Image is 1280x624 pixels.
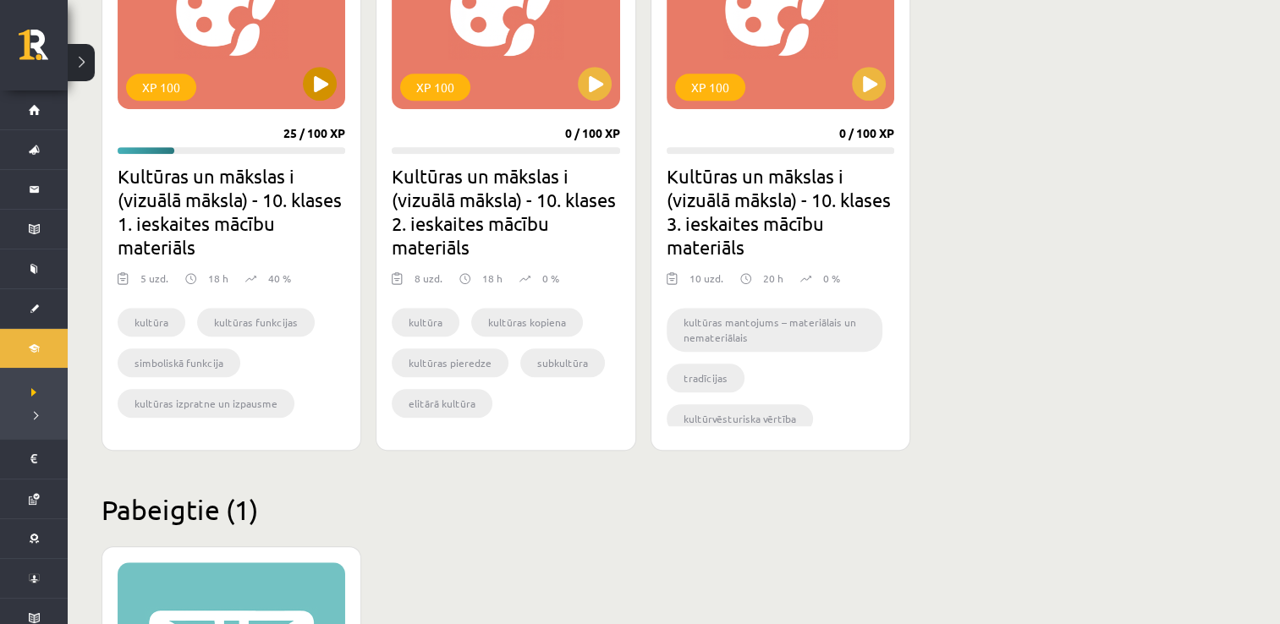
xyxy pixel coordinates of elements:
p: 20 h [763,271,783,286]
h2: Kultūras un mākslas i (vizuālā māksla) - 10. klases 2. ieskaites mācību materiāls [392,164,619,259]
li: subkultūra [520,348,605,377]
li: kultūrvēsturiska vērtība [667,404,813,433]
h2: Pabeigtie (1) [102,493,1184,526]
div: 8 uzd. [415,271,442,296]
li: kultūras funkcijas [197,308,315,337]
p: 0 % [542,271,559,286]
li: kultūras mantojums – materiālais un nemateriālais [667,308,882,352]
div: XP 100 [675,74,745,101]
div: 10 uzd. [689,271,723,296]
li: elitārā kultūra [392,389,492,418]
li: kultūras kopiena [471,308,583,337]
p: 0 % [823,271,840,286]
h2: Kultūras un mākslas i (vizuālā māksla) - 10. klases 1. ieskaites mācību materiāls [118,164,345,259]
li: kultūra [392,308,459,337]
li: simboliskā funkcija [118,348,240,377]
div: XP 100 [126,74,196,101]
p: 40 % [268,271,291,286]
p: 18 h [208,271,228,286]
li: kultūras izpratne un izpausme [118,389,294,418]
a: Rīgas 1. Tālmācības vidusskola [19,30,68,72]
li: tradīcijas [667,364,744,392]
li: kultūras pieredze [392,348,508,377]
div: 5 uzd. [140,271,168,296]
li: kultūra [118,308,185,337]
div: XP 100 [400,74,470,101]
p: 18 h [482,271,503,286]
h2: Kultūras un mākslas i (vizuālā māksla) - 10. klases 3. ieskaites mācību materiāls [667,164,894,259]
